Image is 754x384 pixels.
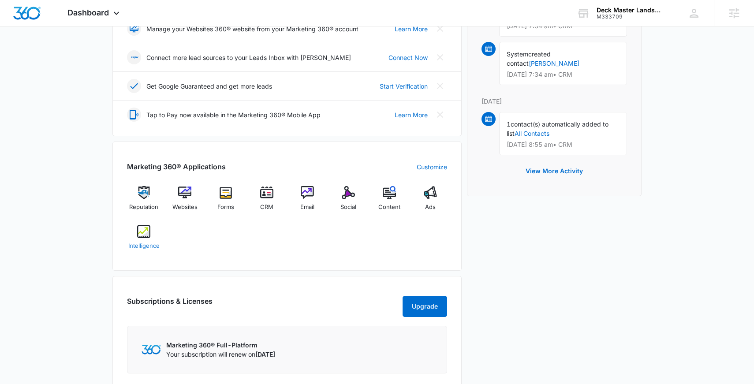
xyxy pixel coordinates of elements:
p: Manage your Websites 360® website from your Marketing 360® account [146,24,358,34]
span: Ads [425,203,436,212]
img: Marketing 360 Logo [142,345,161,354]
span: Intelligence [128,242,160,250]
span: CRM [260,203,273,212]
a: Customize [417,162,447,171]
a: Content [373,186,407,218]
a: All Contacts [515,130,549,137]
h2: Subscriptions & Licenses [127,296,213,313]
p: [DATE] [482,97,627,106]
a: Learn More [395,110,428,119]
span: created contact [507,50,551,67]
a: Start Verification [380,82,428,91]
span: System [507,50,528,58]
a: Forms [209,186,243,218]
button: View More Activity [517,160,592,182]
p: [DATE] 8:55 am • CRM [507,142,620,148]
a: Connect Now [388,53,428,62]
p: [DATE] 7:34 am • CRM [507,71,620,78]
button: Close [433,108,447,122]
span: Forms [217,203,234,212]
span: Social [340,203,356,212]
p: Marketing 360® Full-Platform [166,340,275,350]
a: Learn More [395,24,428,34]
a: [PERSON_NAME] [529,60,579,67]
div: account id [597,14,661,20]
h2: Marketing 360® Applications [127,161,226,172]
span: Websites [172,203,198,212]
p: Tap to Pay now available in the Marketing 360® Mobile App [146,110,321,119]
a: Intelligence [127,225,161,257]
button: Close [433,79,447,93]
span: 1 [507,120,511,128]
p: Connect more lead sources to your Leads Inbox with [PERSON_NAME] [146,53,351,62]
a: Social [332,186,366,218]
p: [DATE] 7:34 am • CRM [507,23,620,29]
p: Your subscription will renew on [166,350,275,359]
a: CRM [250,186,284,218]
span: [DATE] [255,350,275,358]
a: Email [291,186,325,218]
a: Reputation [127,186,161,218]
p: Get Google Guaranteed and get more leads [146,82,272,91]
span: Content [378,203,400,212]
span: Email [300,203,314,212]
div: account name [597,7,661,14]
a: Ads [413,186,447,218]
button: Close [433,50,447,64]
a: Websites [168,186,202,218]
button: Close [433,22,447,36]
button: Upgrade [403,296,447,317]
span: Dashboard [67,8,109,17]
span: contact(s) automatically added to list [507,120,608,137]
span: Reputation [129,203,158,212]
